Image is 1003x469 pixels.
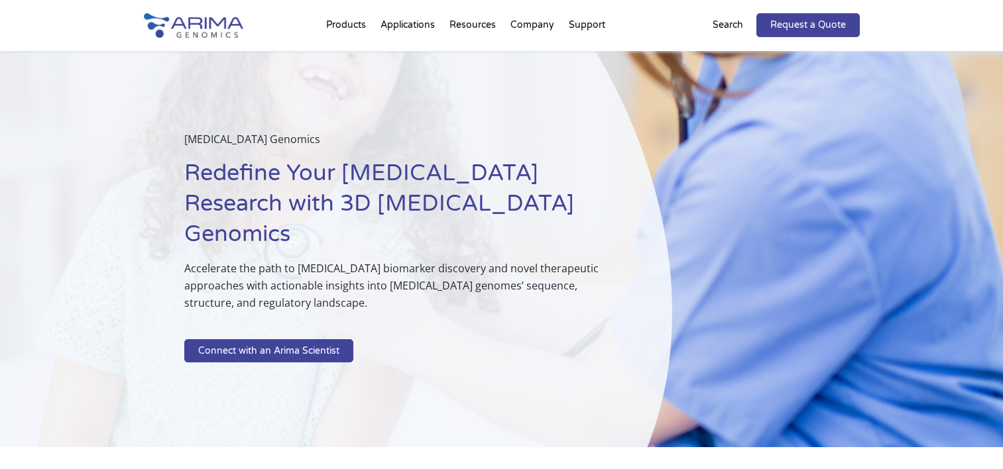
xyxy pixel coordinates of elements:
[184,130,605,158] p: [MEDICAL_DATA] Genomics
[184,339,353,363] a: Connect with an Arima Scientist
[184,260,605,322] p: Accelerate the path to [MEDICAL_DATA] biomarker discovery and novel therapeutic approaches with a...
[144,13,243,38] img: Arima-Genomics-logo
[184,158,605,260] h1: Redefine Your [MEDICAL_DATA] Research with 3D [MEDICAL_DATA] Genomics
[756,13,860,37] a: Request a Quote
[713,17,743,34] p: Search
